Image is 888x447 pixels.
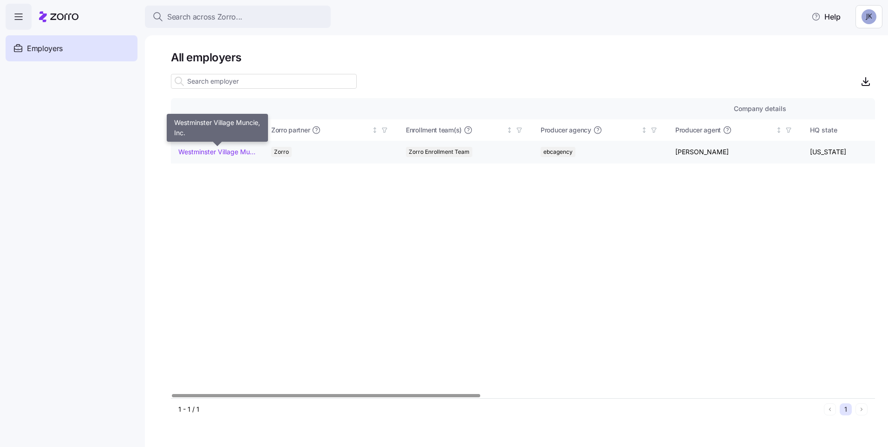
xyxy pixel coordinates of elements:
button: Next page [855,403,868,415]
span: Zorro Enrollment Team [409,147,470,157]
th: Company nameSorted ascending [171,119,264,141]
div: Sorted ascending [248,127,255,133]
button: Help [804,7,848,26]
td: [PERSON_NAME] [668,141,803,164]
span: ebcagency [543,147,573,157]
span: Enrollment team(s) [406,125,462,135]
a: Employers [6,35,137,61]
div: Not sorted [506,127,513,133]
span: Zorro [274,147,289,157]
th: Enrollment team(s)Not sorted [398,119,533,141]
div: Not sorted [776,127,782,133]
span: Help [811,11,841,22]
span: Producer agency [541,125,591,135]
button: Previous page [824,403,836,415]
div: Company name [178,125,247,135]
span: Search across Zorro... [167,11,242,23]
div: Not sorted [641,127,647,133]
div: Not sorted [372,127,378,133]
th: Zorro partnerNot sorted [264,119,398,141]
span: Zorro partner [271,125,310,135]
input: Search employer [171,74,357,89]
th: Producer agencyNot sorted [533,119,668,141]
img: 7d0362b03f0bb0b30f1823c9f32aa4f3 [862,9,876,24]
span: Employers [27,43,63,54]
span: Producer agent [675,125,721,135]
th: Producer agentNot sorted [668,119,803,141]
h1: All employers [171,50,875,65]
button: 1 [840,403,852,415]
a: Westminster Village Muncie, Inc. [178,147,256,157]
button: Search across Zorro... [145,6,331,28]
div: 1 - 1 / 1 [178,405,820,414]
